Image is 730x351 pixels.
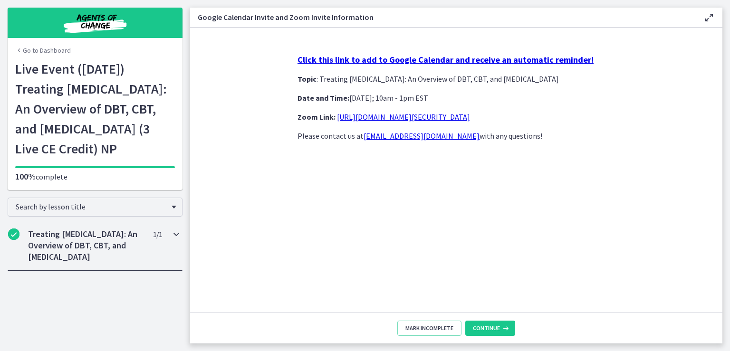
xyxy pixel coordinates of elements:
p: Please contact us at with any questions! [298,130,615,142]
img: Agents of Change Social Work Test Prep [38,11,152,34]
div: Search by lesson title [8,198,182,217]
span: Mark Incomplete [405,324,453,332]
a: Go to Dashboard [15,46,71,55]
p: complete [15,171,175,182]
span: 1 / 1 [153,228,162,240]
a: [URL][DOMAIN_NAME][SECURITY_DATA] [337,112,470,122]
span: Continue [473,324,500,332]
span: 100% [15,171,36,182]
strong: Zoom Link: [298,112,336,122]
a: Click this link to add to Google Calendar and receive an automatic reminder! [298,55,594,65]
h1: Live Event ([DATE]) Treating [MEDICAL_DATA]: An Overview of DBT, CBT, and [MEDICAL_DATA] (3 Live ... [15,59,175,159]
strong: Date and Time: [298,93,349,103]
a: [EMAIL_ADDRESS][DOMAIN_NAME] [364,131,480,141]
p: [DATE]; 10am - 1pm EST [298,92,615,104]
strong: Click this link to add to Google Calendar and receive an automatic reminder! [298,54,594,65]
span: Search by lesson title [16,202,167,211]
i: Completed [8,228,19,240]
h3: Google Calendar Invite and Zoom Invite Information [198,11,688,23]
h2: Treating [MEDICAL_DATA]: An Overview of DBT, CBT, and [MEDICAL_DATA] [28,228,144,263]
p: : Treating [MEDICAL_DATA]: An Overview of DBT, CBT, and [MEDICAL_DATA] [298,73,615,85]
strong: Topic [298,74,317,84]
button: Continue [465,321,515,336]
button: Mark Incomplete [397,321,461,336]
